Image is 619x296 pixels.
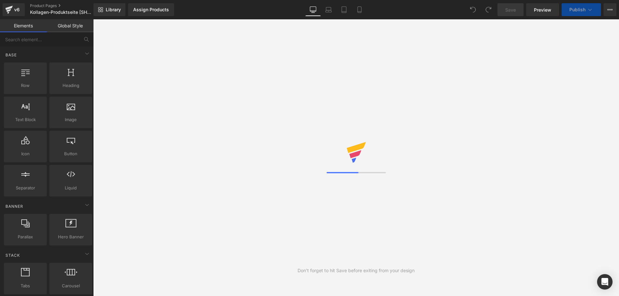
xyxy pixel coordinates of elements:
span: Separator [6,185,45,191]
a: Desktop [305,3,321,16]
a: Global Style [47,19,93,32]
a: Laptop [321,3,336,16]
span: Kollagen-Produktseite [SHOMUGO 2025-06] [30,10,92,15]
a: Mobile [352,3,367,16]
a: Tablet [336,3,352,16]
button: Publish [562,3,601,16]
a: Preview [526,3,559,16]
button: Redo [482,3,495,16]
span: Preview [534,6,551,13]
a: v6 [3,3,25,16]
a: New Library [93,3,125,16]
span: Icon [6,150,45,157]
span: Banner [5,203,24,209]
div: Don't forget to hit Save before exiting from your design [298,267,415,274]
span: Publish [569,7,585,12]
div: Open Intercom Messenger [597,274,613,290]
span: Image [51,116,90,123]
span: Text Block [6,116,45,123]
span: Hero Banner [51,234,90,240]
span: Button [51,150,90,157]
span: Parallax [6,234,45,240]
span: Carousel [51,282,90,289]
span: Liquid [51,185,90,191]
span: Base [5,52,17,58]
span: Stack [5,252,21,258]
a: Product Pages [30,3,104,8]
div: v6 [13,5,21,14]
span: Tabs [6,282,45,289]
div: Assign Products [133,7,169,12]
span: Library [106,7,121,13]
span: Heading [51,82,90,89]
span: Save [505,6,516,13]
button: More [604,3,616,16]
button: Undo [467,3,479,16]
span: Row [6,82,45,89]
